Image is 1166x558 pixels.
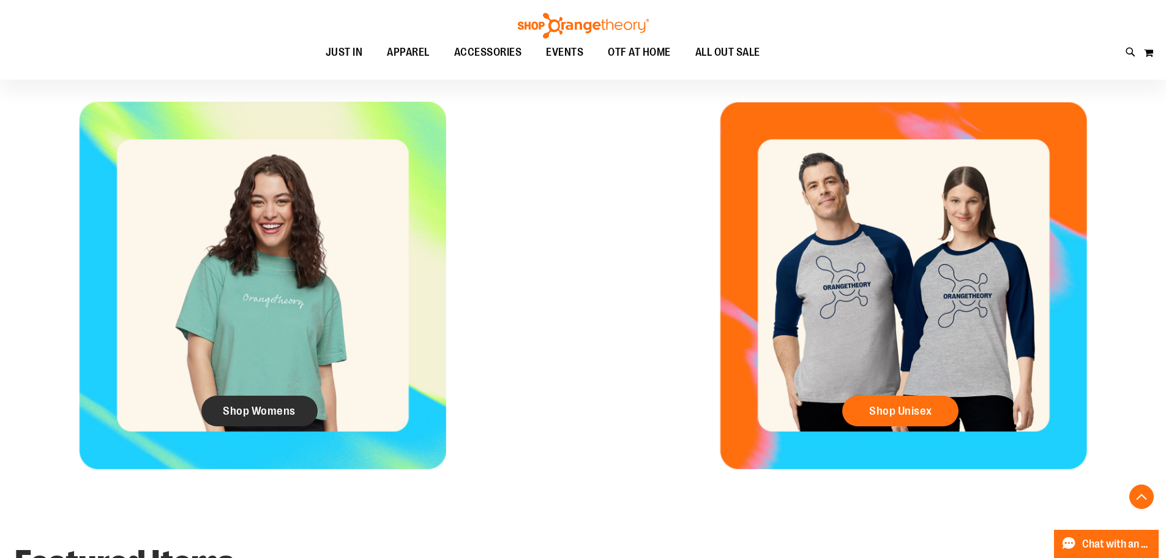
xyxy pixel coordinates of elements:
span: Shop Womens [223,404,296,418]
span: ALL OUT SALE [695,39,760,66]
img: Shop Orangetheory [516,13,651,39]
span: Chat with an Expert [1082,538,1151,550]
a: Shop Unisex [842,396,959,426]
button: Chat with an Expert [1054,530,1159,558]
span: JUST IN [326,39,363,66]
button: Back To Top [1129,484,1154,509]
span: Shop Unisex [869,404,932,418]
span: EVENTS [546,39,583,66]
span: ACCESSORIES [454,39,522,66]
span: APPAREL [387,39,430,66]
a: Shop Womens [201,396,318,426]
span: OTF AT HOME [608,39,671,66]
